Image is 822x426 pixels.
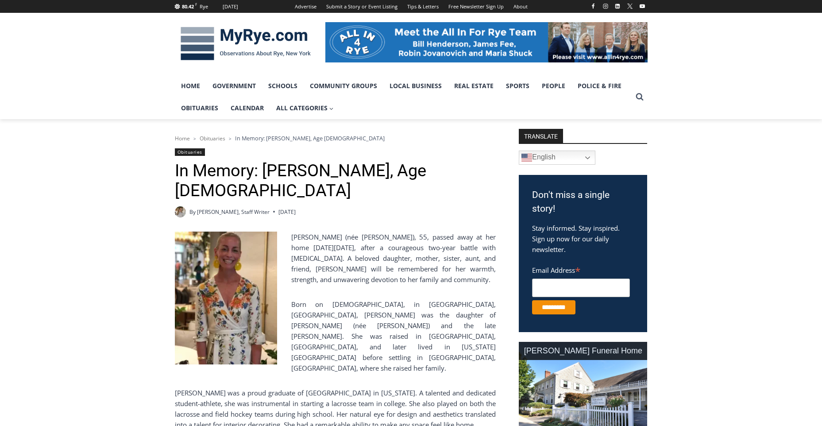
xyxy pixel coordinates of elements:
a: X [625,1,635,12]
a: Author image [175,206,186,217]
a: [PERSON_NAME], Staff Writer [197,208,270,216]
time: [DATE] [278,208,296,216]
p: Stay informed. Stay inspired. Sign up now for our daily newsletter. [532,223,634,255]
h1: In Memory: [PERSON_NAME], Age [DEMOGRAPHIC_DATA] [175,161,496,201]
button: View Search Form [632,89,648,105]
span: In Memory: [PERSON_NAME], Age [DEMOGRAPHIC_DATA] [235,134,385,142]
span: By [189,208,196,216]
a: YouTube [637,1,648,12]
div: [DATE] [223,3,238,11]
a: Home [175,75,206,97]
a: Home [175,135,190,142]
div: [PERSON_NAME] Funeral Home [519,342,647,360]
a: People [536,75,571,97]
span: > [193,136,196,142]
strong: TRANSLATE [519,129,563,143]
h3: Don't miss a single story! [532,188,634,216]
a: Obituaries [175,97,224,119]
img: en [521,152,532,163]
p: [PERSON_NAME] (née [PERSON_NAME]), 55, passed away at her home [DATE][DATE], after a courageous t... [175,232,496,285]
a: Obituaries [175,148,205,156]
a: Obituaries [200,135,225,142]
span: All Categories [276,103,334,113]
a: English [519,151,595,165]
nav: Primary Navigation [175,75,632,120]
nav: Breadcrumbs [175,134,496,143]
img: (PHOTO: MyRye.com Summer 2023 intern Beatrice Larzul.) [175,206,186,217]
a: Police & Fire [571,75,628,97]
a: Local Business [383,75,448,97]
a: All Categories [270,97,340,119]
a: Facebook [588,1,598,12]
span: > [229,136,232,142]
a: Schools [262,75,304,97]
a: Linkedin [612,1,623,12]
span: F [195,2,197,7]
div: Rye [200,3,208,11]
a: Government [206,75,262,97]
a: Real Estate [448,75,500,97]
a: Sports [500,75,536,97]
a: Community Groups [304,75,383,97]
img: MyRye.com [175,21,316,67]
a: Instagram [600,1,611,12]
span: 80.42 [182,3,194,10]
img: All in for Rye [325,22,648,62]
p: Born on [DEMOGRAPHIC_DATA], in [GEOGRAPHIC_DATA], [GEOGRAPHIC_DATA], [PERSON_NAME] was the daught... [175,299,496,373]
label: Email Address [532,261,630,277]
a: Calendar [224,97,270,119]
